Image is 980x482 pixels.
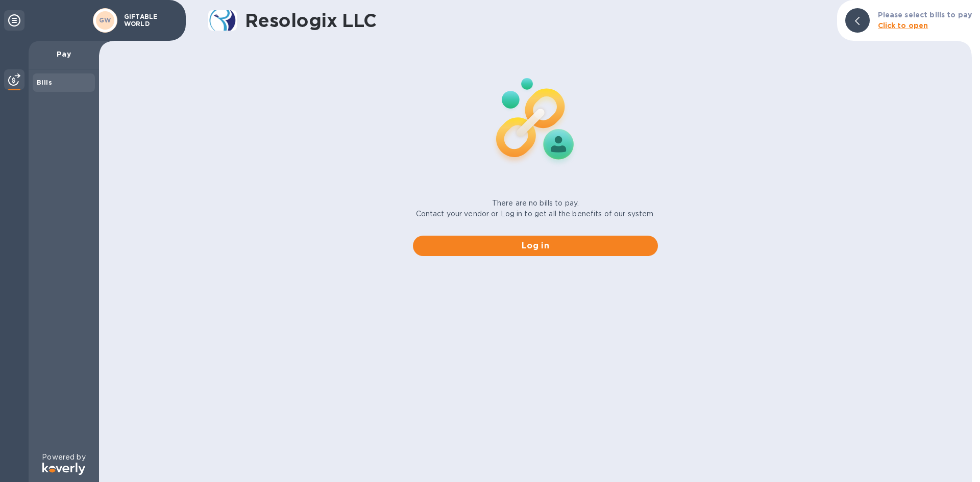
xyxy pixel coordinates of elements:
b: Click to open [878,21,928,30]
p: Powered by [42,452,85,463]
p: There are no bills to pay. Contact your vendor or Log in to get all the benefits of our system. [416,198,655,219]
h1: Resologix LLC [245,10,829,31]
p: GIFTABLE WORLD [124,13,175,28]
b: GW [99,16,111,24]
p: Pay [37,49,91,59]
button: Log in [413,236,658,256]
b: Bills [37,79,52,86]
span: Log in [421,240,650,252]
img: Logo [42,463,85,475]
b: Please select bills to pay [878,11,972,19]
